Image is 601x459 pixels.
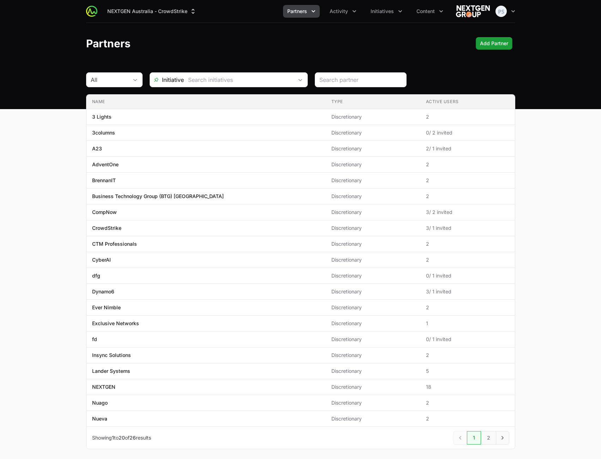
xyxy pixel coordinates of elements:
[287,8,307,15] span: Partners
[283,5,320,18] div: Partners menu
[86,95,326,109] th: Name
[456,4,490,18] img: NEXTGEN Australia
[92,320,139,327] p: Exclusive Networks
[331,415,415,422] span: Discretionary
[426,399,509,406] span: 2
[416,8,435,15] span: Content
[426,225,509,232] span: 3 / 1 invited
[92,177,116,184] p: BrennanIT
[331,129,415,136] span: Discretionary
[92,256,111,263] p: CyberAI
[331,145,415,152] span: Discretionary
[426,161,509,168] span: 2
[476,37,512,50] div: Primary actions
[92,129,115,136] p: 3columns
[331,177,415,184] span: Discretionary
[412,5,447,18] button: Content
[103,5,201,18] button: NEXTGEN Australia - CrowdStrike
[326,95,420,109] th: Type
[412,5,447,18] div: Content menu
[426,383,509,391] span: 18
[325,5,361,18] div: Activity menu
[366,5,407,18] div: Initiatives menu
[91,76,128,84] div: All
[366,5,407,18] button: Initiatives
[481,431,496,445] a: 2
[426,193,509,200] span: 2
[426,336,509,343] span: 0 / 1 invited
[426,415,509,422] span: 2
[331,399,415,406] span: Discretionary
[86,37,131,50] h1: Partners
[330,8,348,15] span: Activity
[426,320,509,327] span: 1
[426,113,509,120] span: 2
[92,161,119,168] p: AdventOne
[293,73,307,87] div: Open
[331,288,415,295] span: Discretionary
[92,368,130,375] p: Lander Systems
[476,37,512,50] button: Add Partner
[283,5,320,18] button: Partners
[331,320,415,327] span: Discretionary
[426,288,509,295] span: 3 / 1 invited
[92,225,121,232] p: CrowdStrike
[92,288,114,295] p: Dynamo6
[426,177,509,184] span: 2
[184,73,293,87] input: Search initiatives
[92,383,115,391] p: NEXTGEN
[130,435,136,441] span: 26
[426,129,509,136] span: 0 / 2 invited
[426,240,509,248] span: 2
[331,272,415,279] span: Discretionary
[92,272,100,279] p: dfg
[426,256,509,263] span: 2
[331,161,415,168] span: Discretionary
[112,435,114,441] span: 1
[92,240,137,248] p: CTM Professionals
[331,193,415,200] span: Discretionary
[467,431,481,445] a: 1
[331,304,415,311] span: Discretionary
[103,5,201,18] div: Supplier switch menu
[92,415,107,422] p: Nueva
[86,6,97,17] img: ActivitySource
[119,435,125,441] span: 20
[420,95,515,109] th: Active Users
[92,399,108,406] p: Nuago
[92,209,117,216] p: CompNow
[92,352,131,359] p: Insync Solutions
[331,256,415,263] span: Discretionary
[496,431,509,445] a: Next
[331,225,415,232] span: Discretionary
[331,368,415,375] span: Discretionary
[86,73,142,87] button: All
[92,434,151,441] p: Showing to of results
[426,145,509,152] span: 2 / 1 invited
[331,352,415,359] span: Discretionary
[426,209,509,216] span: 3 / 2 invited
[319,76,402,84] input: Search partner
[426,304,509,311] span: 2
[426,352,509,359] span: 2
[92,336,97,343] p: fd
[92,145,102,152] p: A23
[331,209,415,216] span: Discretionary
[331,113,415,120] span: Discretionary
[331,383,415,391] span: Discretionary
[495,6,507,17] img: Peter Spillane
[150,76,184,84] span: Initiative
[92,113,112,120] p: 3 Lights
[92,304,121,311] p: Ever Nimble
[480,39,508,48] span: Add Partner
[331,240,415,248] span: Discretionary
[331,336,415,343] span: Discretionary
[426,368,509,375] span: 5
[426,272,509,279] span: 0 / 1 invited
[325,5,361,18] button: Activity
[92,193,224,200] p: Business Technology Group (BTG) [GEOGRAPHIC_DATA]
[371,8,394,15] span: Initiatives
[97,5,447,18] div: Main navigation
